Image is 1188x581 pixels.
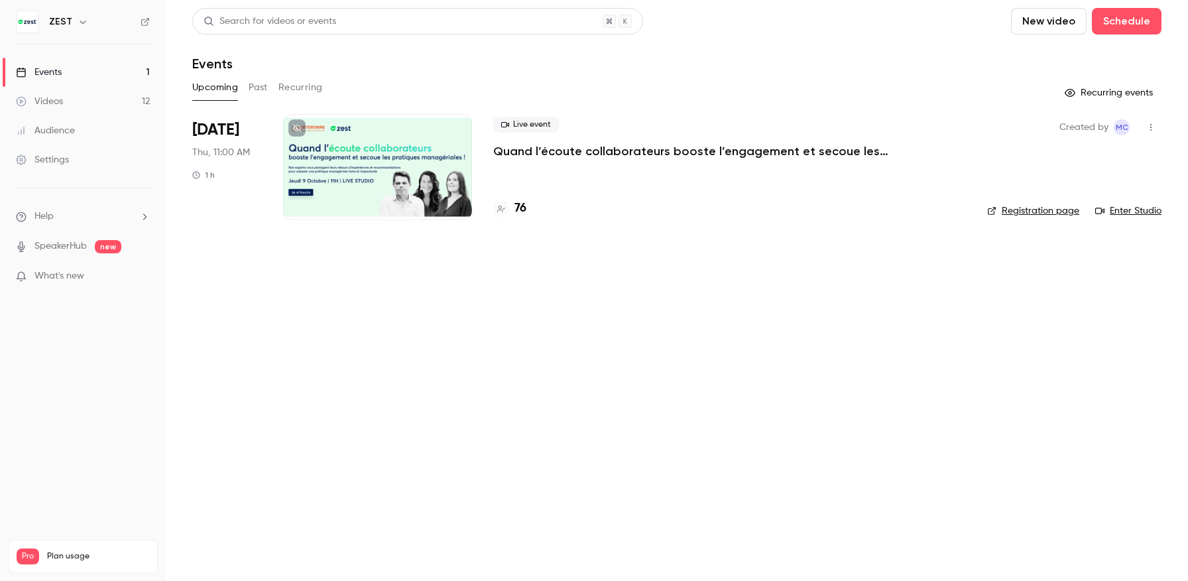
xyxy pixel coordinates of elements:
[1116,119,1128,135] span: MC
[987,204,1079,218] a: Registration page
[514,200,526,218] h4: 76
[192,146,250,159] span: Thu, 11:00 AM
[192,114,262,220] div: Oct 9 Thu, 11:00 AM (Europe/Paris)
[16,153,69,166] div: Settings
[49,15,72,29] h6: ZEST
[16,95,63,108] div: Videos
[1059,82,1161,103] button: Recurring events
[204,15,336,29] div: Search for videos or events
[134,271,150,283] iframe: Noticeable Trigger
[493,117,559,133] span: Live event
[192,56,233,72] h1: Events
[1092,8,1161,34] button: Schedule
[16,66,62,79] div: Events
[47,551,149,562] span: Plan usage
[1095,204,1161,218] a: Enter Studio
[493,200,526,218] a: 76
[34,269,84,283] span: What's new
[95,240,121,253] span: new
[192,119,239,141] span: [DATE]
[278,77,323,98] button: Recurring
[493,143,891,159] a: Quand l’écoute collaborateurs booste l’engagement et secoue les pratiques managériales !
[1114,119,1130,135] span: Marie Cannaferina
[1011,8,1087,34] button: New video
[34,239,87,253] a: SpeakerHub
[1059,119,1108,135] span: Created by
[17,549,39,564] span: Pro
[16,210,150,224] li: help-dropdown-opener
[192,77,238,98] button: Upcoming
[249,77,268,98] button: Past
[16,124,75,137] div: Audience
[34,210,54,224] span: Help
[17,11,38,32] img: ZEST
[192,170,215,180] div: 1 h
